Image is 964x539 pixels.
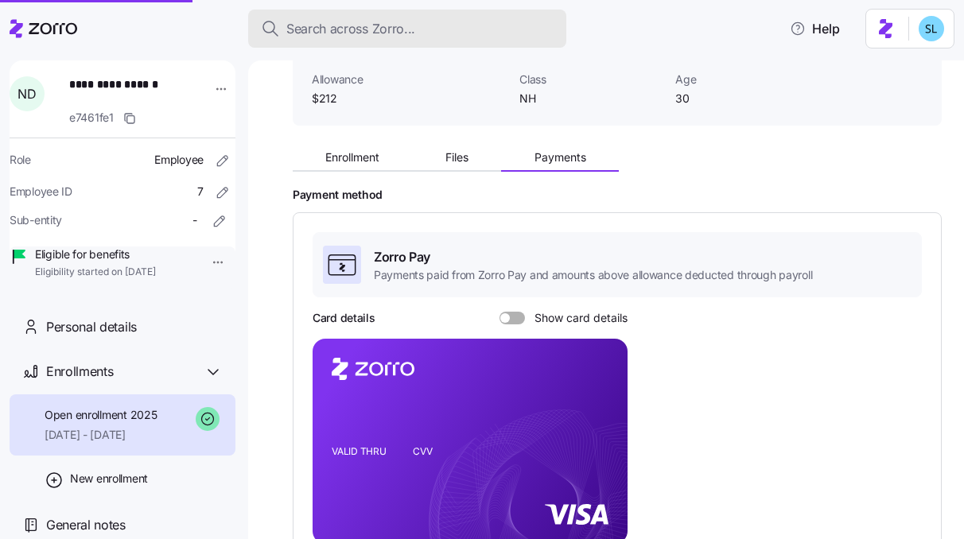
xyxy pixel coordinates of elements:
span: Role [10,152,31,168]
span: Help [790,19,840,38]
span: NH [519,91,663,107]
span: Employee [154,152,204,168]
h2: Payment method [293,188,942,203]
tspan: VALID THRU [332,445,387,457]
span: Enrollment [325,152,379,163]
span: - [192,212,197,228]
span: Sub-entity [10,212,62,228]
img: 7c620d928e46699fcfb78cede4daf1d1 [919,16,944,41]
span: New enrollment [70,471,148,487]
button: Search across Zorro... [248,10,566,48]
span: Age [675,72,818,87]
tspan: CVV [413,445,433,457]
span: Open enrollment 2025 [45,407,157,423]
span: Class [519,72,663,87]
span: Search across Zorro... [286,19,415,39]
span: Files [445,152,468,163]
span: [DATE] - [DATE] [45,427,157,443]
h3: Card details [313,310,375,326]
span: Personal details [46,317,137,337]
span: 30 [675,91,818,107]
span: e7461fe1 [69,110,114,126]
span: Show card details [525,312,628,324]
span: Employee ID [10,184,72,200]
span: Allowance [312,72,507,87]
span: Eligible for benefits [35,246,156,262]
span: Payments paid from Zorro Pay and amounts above allowance deducted through payroll [374,267,812,283]
span: Enrollments [46,362,113,382]
span: 7 [197,184,204,200]
button: Help [777,13,853,45]
span: Eligibility started on [DATE] [35,266,156,279]
span: Payments [534,152,586,163]
span: $212 [312,91,507,107]
span: N D [17,87,36,100]
span: General notes [46,515,126,535]
span: Zorro Pay [374,247,812,267]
